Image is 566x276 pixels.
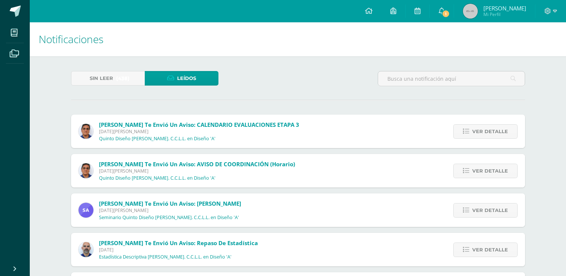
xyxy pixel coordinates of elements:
span: [PERSON_NAME] te envió un aviso: CALENDARIO EVALUACIONES ETAPA 3 [99,121,299,128]
input: Busca una notificación aquí [378,71,525,86]
a: Leídos [145,71,218,86]
span: [DATE] [99,247,258,253]
p: Seminario Quinto Diseño [PERSON_NAME]. C.C.L.L. en Diseño 'A' [99,215,239,221]
span: [PERSON_NAME] te envió un aviso: Repaso de Estadística [99,239,258,247]
p: Estadística Descriptiva [PERSON_NAME]. C.C.L.L. en Diseño 'A' [99,254,231,260]
span: Mi Perfil [483,11,526,17]
img: 25a107f0461d339fca55307c663570d2.png [79,242,93,257]
span: [PERSON_NAME] [483,4,526,12]
span: 1 [442,10,450,18]
span: [PERSON_NAME] te envió un aviso: AVISO DE COORDINACIÓN (horario) [99,160,295,168]
a: Sin leer(438) [71,71,145,86]
span: (438) [116,71,129,85]
span: Leídos [177,71,196,85]
span: Sin leer [90,71,113,85]
img: 869655365762450ab720982c099df79d.png [79,163,93,178]
span: [DATE][PERSON_NAME] [99,207,241,214]
p: Quinto Diseño [PERSON_NAME]. C.C.L.L. en Diseño 'A' [99,136,215,142]
span: Ver detalle [472,164,508,178]
img: 869655365762450ab720982c099df79d.png [79,124,93,139]
span: [PERSON_NAME] te envió un aviso: [PERSON_NAME] [99,200,241,207]
span: Notificaciones [39,32,103,46]
img: 45x45 [463,4,478,19]
span: [DATE][PERSON_NAME] [99,168,295,174]
span: [DATE][PERSON_NAME] [99,128,299,135]
img: baa985483695bf1903b93923a3ee80af.png [79,203,93,218]
p: Quinto Diseño [PERSON_NAME]. C.C.L.L. en Diseño 'A' [99,175,215,181]
span: Ver detalle [472,125,508,138]
span: Ver detalle [472,203,508,217]
span: Ver detalle [472,243,508,257]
